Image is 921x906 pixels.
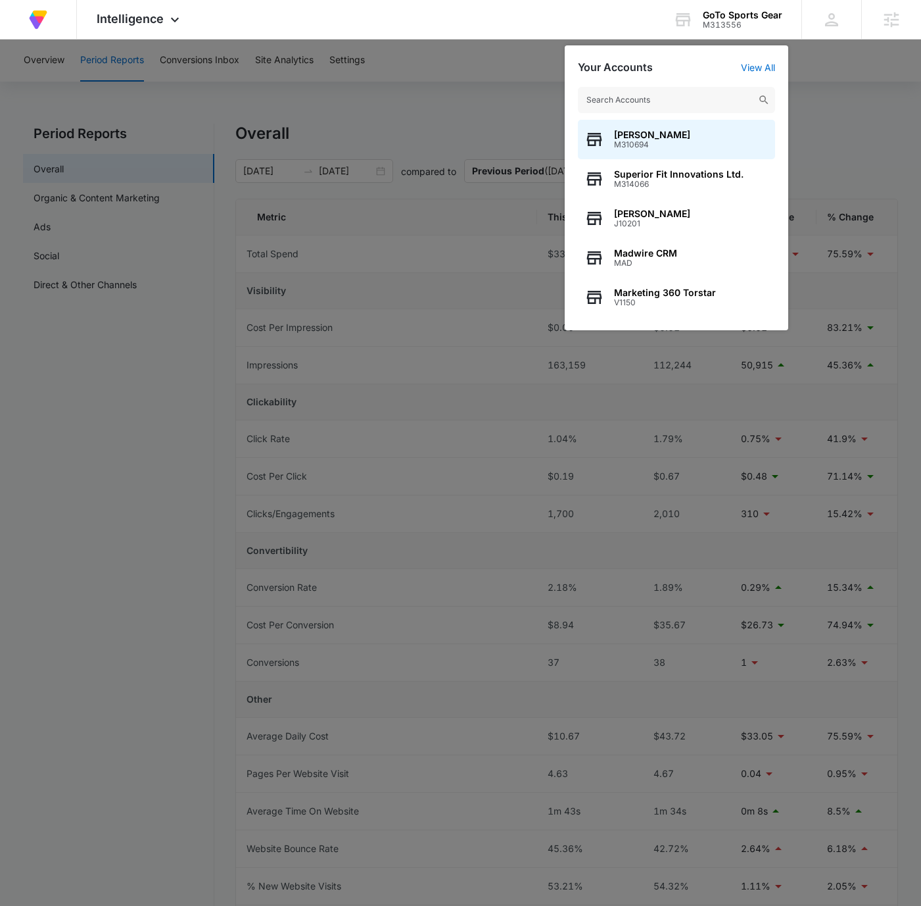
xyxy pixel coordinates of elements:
input: Search Accounts [578,87,775,113]
span: J10201 [614,219,690,228]
span: [PERSON_NAME] [614,209,690,219]
span: Madwire CRM [614,248,677,259]
span: Superior Fit Innovations Ltd. [614,169,744,180]
button: Madwire CRMMAD [578,238,775,278]
span: Intelligence [97,12,164,26]
button: Superior Fit Innovations Ltd.M314066 [578,159,775,199]
div: account name [703,10,782,20]
span: MAD [614,259,677,268]
button: [PERSON_NAME]J10201 [578,199,775,238]
div: account id [703,20,782,30]
h2: Your Accounts [578,61,653,74]
span: [PERSON_NAME] [614,130,690,140]
span: Marketing 360 Torstar [614,288,716,298]
span: M314066 [614,180,744,189]
span: M310694 [614,140,690,149]
img: Volusion [26,8,50,32]
button: [PERSON_NAME]M310694 [578,120,775,159]
button: Marketing 360 TorstarV1150 [578,278,775,317]
a: View All [741,62,775,73]
span: V1150 [614,298,716,307]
